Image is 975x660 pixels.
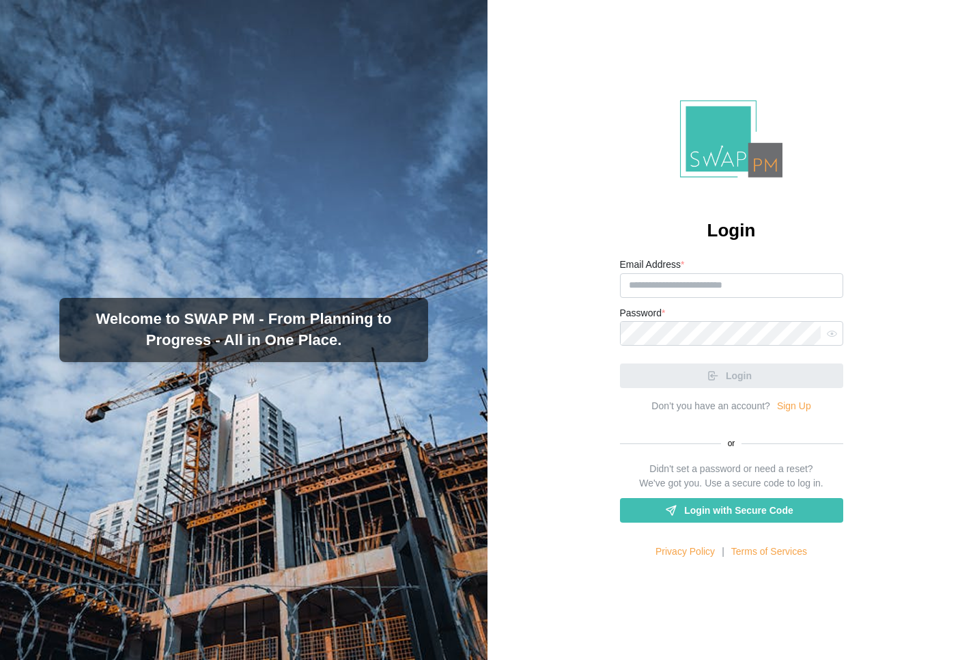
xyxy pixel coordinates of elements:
[620,258,685,273] label: Email Address
[620,306,666,321] label: Password
[70,309,416,351] h3: Welcome to SWAP PM - From Planning to Progress - All in One Place.
[777,399,811,414] a: Sign Up
[639,462,823,491] div: Didn't set a password or need a reset? We've got you. Use a secure code to log in.
[620,437,843,450] div: or
[680,100,782,178] img: Logo
[651,399,770,414] div: Don’t you have an account?
[722,545,724,560] div: |
[684,499,793,522] span: Login with Secure Code
[707,219,756,243] h2: Login
[620,498,843,523] a: Login with Secure Code
[731,545,807,560] a: Terms of Services
[655,545,715,560] a: Privacy Policy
